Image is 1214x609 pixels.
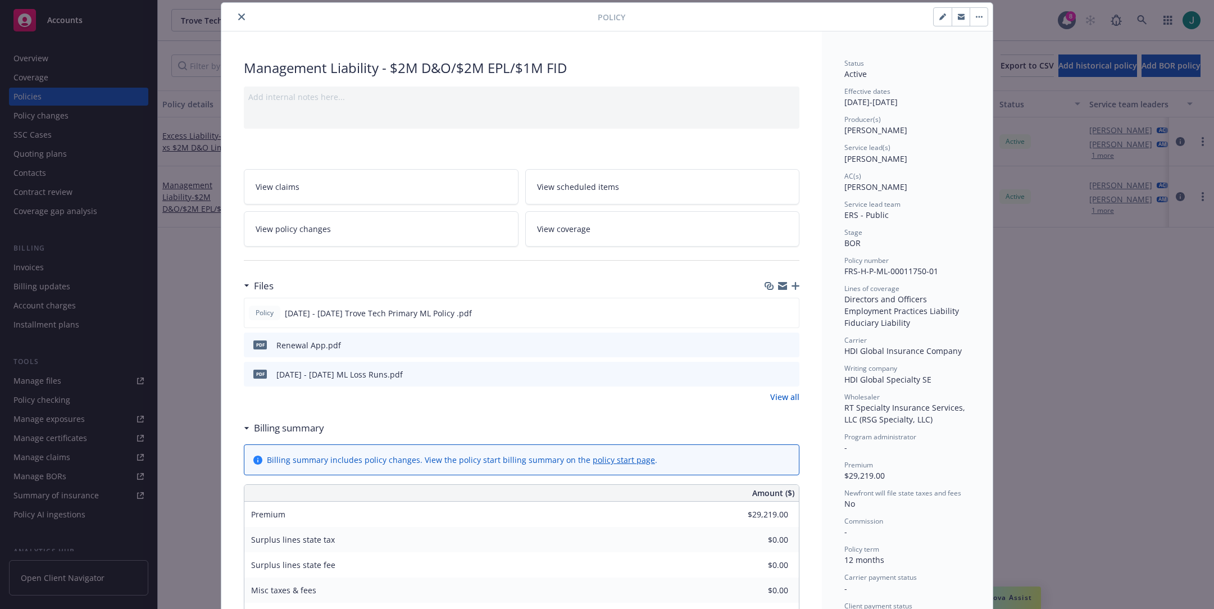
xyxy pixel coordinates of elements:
span: View coverage [537,223,590,235]
div: Files [244,279,274,293]
span: RT Specialty Insurance Services, LLC (RSG Specialty, LLC) [844,402,967,425]
span: View policy changes [256,223,331,235]
div: [DATE] - [DATE] [844,87,970,108]
span: Writing company [844,363,897,373]
a: policy start page [593,455,655,465]
button: preview file [785,369,795,380]
span: Amount ($) [752,487,794,499]
span: View claims [256,181,299,193]
h3: Billing summary [254,421,324,435]
input: 0.00 [722,557,795,574]
span: Policy [598,11,625,23]
span: Commission [844,516,883,526]
div: Employment Practices Liability [844,305,970,317]
span: Misc taxes & fees [251,585,316,596]
span: Surplus lines state fee [251,560,335,570]
span: Surplus lines state tax [251,534,335,545]
span: Lines of coverage [844,284,899,293]
span: pdf [253,340,267,349]
button: download file [767,369,776,380]
span: HDI Global Specialty SE [844,374,931,385]
div: [DATE] - [DATE] ML Loss Runs.pdf [276,369,403,380]
input: 0.00 [722,582,795,599]
span: [PERSON_NAME] [844,153,907,164]
span: $29,219.00 [844,470,885,481]
span: Policy [253,308,276,318]
span: Service lead(s) [844,143,890,152]
button: close [235,10,248,24]
input: 0.00 [722,506,795,523]
span: No [844,498,855,509]
span: - [844,442,847,453]
span: ERS - Public [844,210,889,220]
span: FRS-H-P-ML-00011750-01 [844,266,938,276]
span: Newfront will file state taxes and fees [844,488,961,498]
div: Add internal notes here... [248,91,795,103]
span: Program administrator [844,432,916,442]
a: View coverage [525,211,800,247]
span: Premium [251,509,285,520]
button: preview file [785,339,795,351]
span: - [844,526,847,537]
span: Carrier [844,335,867,345]
span: - [844,583,847,594]
span: [PERSON_NAME] [844,125,907,135]
h3: Files [254,279,274,293]
span: [DATE] - [DATE] Trove Tech Primary ML Policy .pdf [285,307,472,319]
span: Status [844,58,864,68]
div: Renewal App.pdf [276,339,341,351]
span: BOR [844,238,861,248]
a: View policy changes [244,211,519,247]
span: Stage [844,228,862,237]
div: Fiduciary Liability [844,317,970,329]
span: Service lead team [844,199,901,209]
div: Directors and Officers [844,293,970,305]
span: pdf [253,370,267,378]
span: Carrier payment status [844,572,917,582]
div: Management Liability - $2M D&O/$2M EPL/$1M FID [244,58,799,78]
a: View scheduled items [525,169,800,204]
span: View scheduled items [537,181,619,193]
span: AC(s) [844,171,861,181]
span: Producer(s) [844,115,881,124]
span: HDI Global Insurance Company [844,346,962,356]
input: 0.00 [722,531,795,548]
a: View claims [244,169,519,204]
div: Billing summary [244,421,324,435]
span: Effective dates [844,87,890,96]
span: Wholesaler [844,392,880,402]
span: Policy number [844,256,889,265]
div: Billing summary includes policy changes. View the policy start billing summary on the . [267,454,657,466]
button: preview file [784,307,794,319]
span: 12 months [844,555,884,565]
span: Premium [844,460,873,470]
button: download file [766,307,775,319]
span: Active [844,69,867,79]
span: Policy term [844,544,879,554]
button: download file [767,339,776,351]
a: View all [770,391,799,403]
span: [PERSON_NAME] [844,181,907,192]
